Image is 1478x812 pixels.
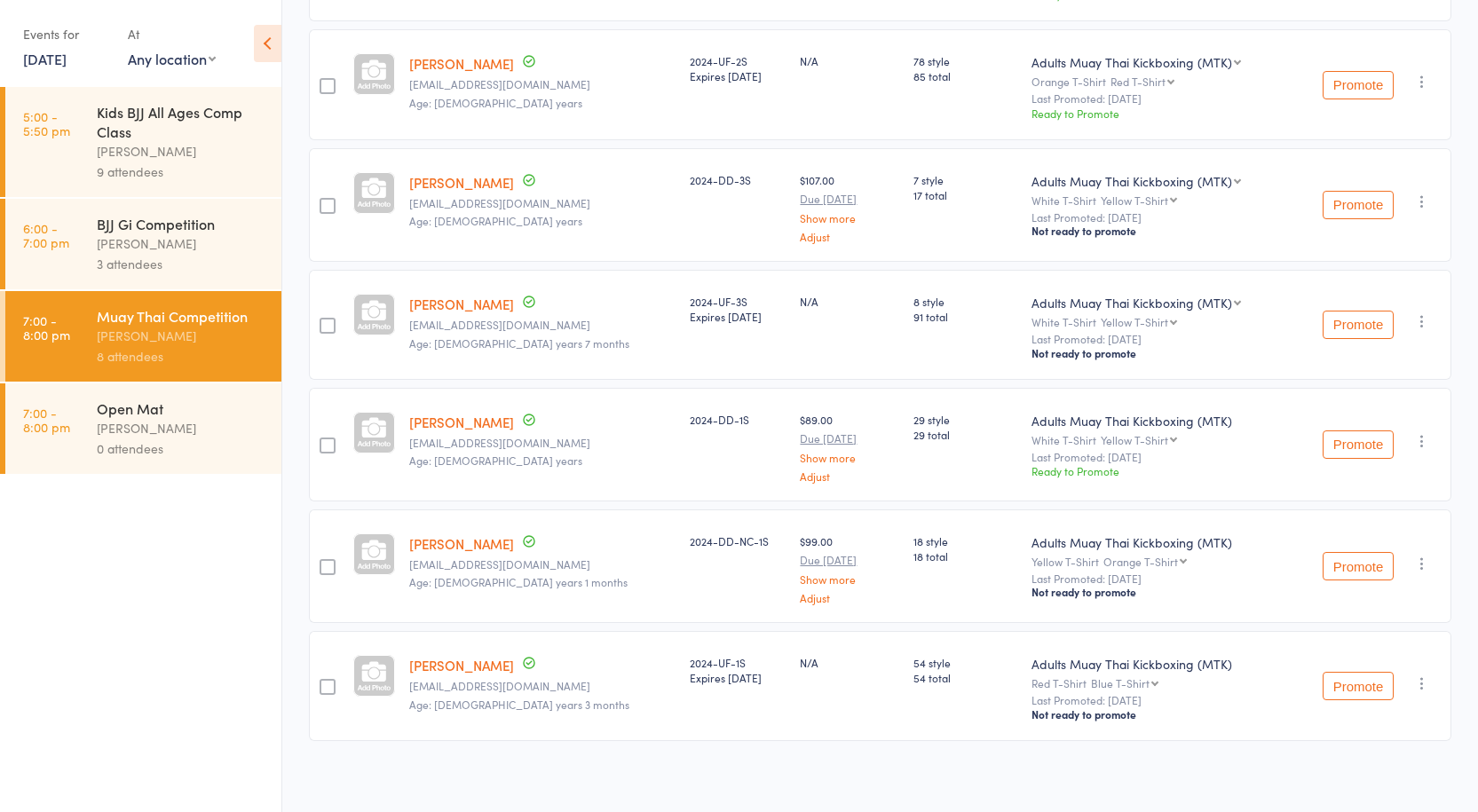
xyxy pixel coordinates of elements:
[1031,655,1283,673] div: Adults Muay Thai Kickboxing (MTK)
[913,548,1017,564] span: 18 total
[913,187,1017,202] span: 17 total
[913,68,1017,83] span: 85 total
[1323,552,1394,580] button: Promote
[800,573,898,585] a: Show more
[23,406,70,434] time: 7:00 - 8:00 pm
[409,437,676,449] small: locmac235@icloud.com
[800,655,898,670] div: N/A
[1031,572,1283,585] small: Last Promoted: [DATE]
[1101,434,1168,445] div: Yellow T-Shirt
[1031,412,1283,430] div: Adults Muay Thai Kickboxing (MTK)
[1031,194,1283,206] div: White T-Shirt
[1101,194,1168,206] div: Yellow T-Shirt
[913,53,1017,68] span: 78 style
[1031,346,1283,360] div: Not ready to promote
[1101,316,1168,327] div: Yellow T-Shirt
[97,254,266,274] div: 3 attendees
[1110,75,1166,87] div: Red T-Shirt
[1031,92,1283,105] small: Last Promoted: [DATE]
[1103,556,1178,567] div: Orange T-Shirt
[1323,430,1394,459] button: Promote
[1031,556,1283,567] div: Yellow T-Shirt
[800,470,898,482] a: Adjust
[128,49,216,68] div: Any location
[1031,451,1283,463] small: Last Promoted: [DATE]
[5,87,281,197] a: 5:00 -5:50 pmKids BJJ All Ages Comp Class[PERSON_NAME]9 attendees
[690,670,786,685] div: Expires [DATE]
[1031,585,1283,599] div: Not ready to promote
[1031,333,1283,345] small: Last Promoted: [DATE]
[800,212,898,224] a: Show more
[690,172,786,187] div: 2024-DD-3S
[800,53,898,68] div: N/A
[97,326,266,346] div: [PERSON_NAME]
[913,294,1017,309] span: 8 style
[5,199,281,289] a: 6:00 -7:00 pmBJJ Gi Competition[PERSON_NAME]3 attendees
[5,291,281,382] a: 7:00 -8:00 pmMuay Thai Competition[PERSON_NAME]8 attendees
[1031,707,1283,721] div: Not ready to promote
[409,697,629,712] span: Age: [DEMOGRAPHIC_DATA] years 3 months
[97,346,266,367] div: 8 attendees
[97,233,266,254] div: [PERSON_NAME]
[1091,677,1150,689] div: Blue T-Shirt
[1031,75,1283,87] div: Orange T-Shirt
[409,54,514,73] a: [PERSON_NAME]
[409,173,514,192] a: [PERSON_NAME]
[1031,677,1283,689] div: Red T-Shirt
[409,574,628,589] span: Age: [DEMOGRAPHIC_DATA] years 1 months
[5,383,281,474] a: 7:00 -8:00 pmOpen Mat[PERSON_NAME]0 attendees
[409,534,514,553] a: [PERSON_NAME]
[409,78,676,91] small: antonsattru@outlook.com
[1031,106,1283,121] div: Ready to Promote
[409,413,514,431] a: [PERSON_NAME]
[800,294,898,309] div: N/A
[1031,463,1283,478] div: Ready to Promote
[800,592,898,603] a: Adjust
[800,554,898,566] small: Due [DATE]
[690,309,786,324] div: Expires [DATE]
[690,655,786,685] div: 2024-UF-1S
[409,335,629,351] span: Age: [DEMOGRAPHIC_DATA] years 7 months
[800,432,898,445] small: Due [DATE]
[1323,191,1394,219] button: Promote
[23,221,69,249] time: 6:00 - 7:00 pm
[1031,533,1283,551] div: Adults Muay Thai Kickboxing (MTK)
[409,197,676,209] small: nanjoooo@icloud.com
[800,452,898,463] a: Show more
[913,670,1017,685] span: 54 total
[913,412,1017,427] span: 29 style
[800,533,898,603] div: $99.00
[409,295,514,313] a: [PERSON_NAME]
[1031,434,1283,445] div: White T-Shirt
[97,418,266,438] div: [PERSON_NAME]
[1031,172,1232,190] div: Adults Muay Thai Kickboxing (MTK)
[1031,294,1232,311] div: Adults Muay Thai Kickboxing (MTK)
[409,453,582,468] span: Age: [DEMOGRAPHIC_DATA] years
[800,412,898,482] div: $89.00
[23,49,67,68] a: [DATE]
[1031,316,1283,327] div: White T-Shirt
[97,102,266,141] div: Kids BJJ All Ages Comp Class
[690,412,786,427] div: 2024-DD-1S
[97,162,266,182] div: 9 attendees
[97,141,266,162] div: [PERSON_NAME]
[97,438,266,459] div: 0 attendees
[1323,71,1394,99] button: Promote
[913,172,1017,187] span: 7 style
[1323,311,1394,339] button: Promote
[913,655,1017,670] span: 54 style
[690,68,786,83] div: Expires [DATE]
[409,656,514,674] a: [PERSON_NAME]
[913,427,1017,442] span: 29 total
[409,558,676,571] small: amysader77@gmail.com
[690,53,786,83] div: 2024-UF-2S
[97,398,266,418] div: Open Mat
[800,231,898,242] a: Adjust
[913,309,1017,324] span: 91 total
[23,313,70,342] time: 7:00 - 8:00 pm
[690,533,786,548] div: 2024-DD-NC-1S
[409,95,582,110] span: Age: [DEMOGRAPHIC_DATA] years
[1031,224,1283,238] div: Not ready to promote
[800,193,898,205] small: Due [DATE]
[128,20,216,49] div: At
